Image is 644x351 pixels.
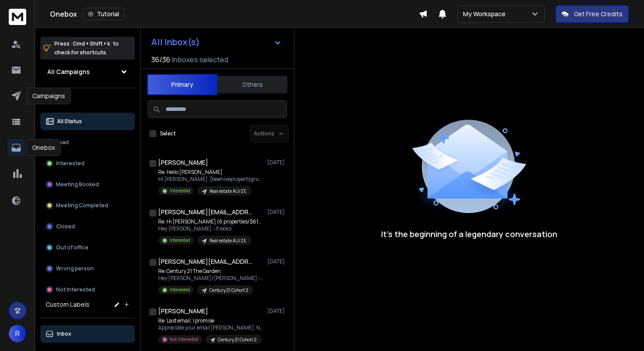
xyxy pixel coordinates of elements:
[556,5,629,23] button: Get Free Credits
[267,258,287,265] p: [DATE]
[40,239,135,256] button: Out of office
[158,169,263,176] p: Re: Hello [PERSON_NAME]
[40,325,135,343] button: Inbox
[158,218,263,225] p: Re: Hi [PERSON_NAME] (6 properties/$615k
[170,287,190,293] p: Interested
[9,325,26,342] button: R
[267,308,287,315] p: [DATE]
[151,38,200,46] h1: All Inbox(s)
[40,176,135,193] button: Meeting Booked
[57,330,71,337] p: Inbox
[209,287,248,294] p: Century 21 Cohort 2
[56,244,88,251] p: Out of office
[71,39,111,49] span: Cmd + Shift + k
[158,275,263,282] p: Hey [PERSON_NAME]/[PERSON_NAME] - just following
[27,139,61,156] div: Onebox
[267,209,287,216] p: [DATE]
[218,337,256,343] p: Century 21 Cohort 2
[40,281,135,298] button: Not Interested
[50,8,419,20] div: Onebox
[158,324,263,331] p: Appreciate your email [PERSON_NAME]. No,
[144,33,289,51] button: All Inbox(s)
[170,336,198,343] p: Not Interested
[170,237,190,244] p: Interested
[158,307,208,316] h1: [PERSON_NAME]
[56,265,94,272] p: Wrong person
[40,95,135,107] h3: Filters
[46,300,89,309] h3: Custom Labels
[56,181,99,188] p: Meeting Booked
[40,260,135,277] button: Wrong person
[40,218,135,235] button: Closed
[463,10,509,18] p: My Workspace
[40,197,135,214] button: Meeting Completed
[172,54,228,65] h3: Inboxes selected
[27,88,71,104] div: Campaigns
[158,208,255,216] h1: [PERSON_NAME][EMAIL_ADDRESS][DOMAIN_NAME]
[158,317,263,324] p: Re: Last email, I promise
[47,67,90,76] h1: All Campaigns
[170,188,190,194] p: Interested
[56,286,95,293] p: Not Interested
[147,74,217,95] button: Primary
[160,130,176,137] label: Select
[381,228,557,240] p: It’s the beginning of a legendary conversation
[612,321,633,342] iframe: Intercom live chat
[40,113,135,130] button: All Status
[82,8,125,20] button: Tutorial
[158,257,255,266] h1: [PERSON_NAME][EMAIL_ADDRESS][PERSON_NAME][DOMAIN_NAME] +2
[158,176,263,183] p: Hi [PERSON_NAME], [beehivepropertygroup.png] [PERSON_NAME]
[158,225,263,232] p: Hey [PERSON_NAME] - it looks
[151,54,170,65] span: 36 / 36
[158,158,208,167] h1: [PERSON_NAME]
[56,202,108,209] p: Meeting Completed
[40,134,135,151] button: Lead
[40,155,135,172] button: Interested
[57,118,82,125] p: All Status
[209,238,246,244] p: Real estate AU/ZE
[158,268,263,275] p: Re: Century 21 The Garden
[56,139,69,146] p: Lead
[217,75,287,94] button: Others
[209,188,246,195] p: Real estate AU/ZE
[574,10,623,18] p: Get Free Credits
[56,223,75,230] p: Closed
[267,159,287,166] p: [DATE]
[56,160,85,167] p: Interested
[40,63,135,81] button: All Campaigns
[54,39,119,57] p: Press to check for shortcuts.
